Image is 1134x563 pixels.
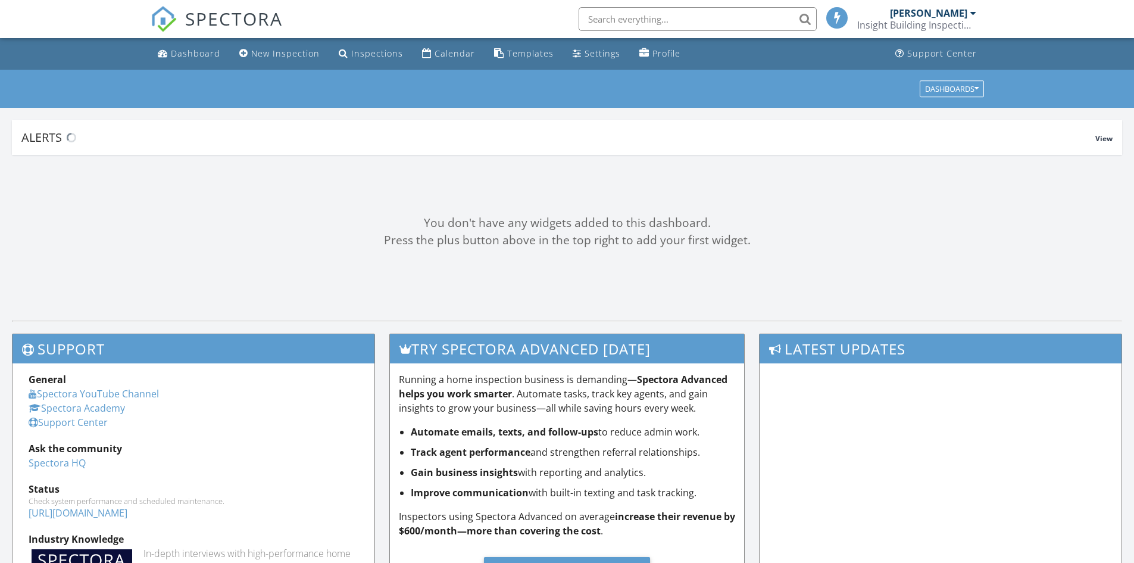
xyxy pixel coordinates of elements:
[399,372,736,415] p: Running a home inspection business is demanding— . Automate tasks, track key agents, and gain ins...
[235,43,324,65] a: New Inspection
[29,456,86,469] a: Spectora HQ
[585,48,620,59] div: Settings
[185,6,283,31] span: SPECTORA
[411,425,598,438] strong: Automate emails, texts, and follow-ups
[568,43,625,65] a: Settings
[411,446,530,459] strong: Track agent performance
[891,43,982,65] a: Support Center
[21,129,1095,145] div: Alerts
[1095,133,1113,144] span: View
[29,496,358,506] div: Check system performance and scheduled maintenance.
[29,416,108,429] a: Support Center
[153,43,225,65] a: Dashboard
[411,445,736,459] li: and strengthen referral relationships.
[399,510,735,537] strong: increase their revenue by $600/month—more than covering the cost
[390,334,745,363] h3: Try spectora advanced [DATE]
[399,509,736,538] p: Inspectors using Spectora Advanced on average .
[760,334,1121,363] h3: Latest Updates
[29,441,358,456] div: Ask the community
[151,6,177,32] img: The Best Home Inspection Software - Spectora
[652,48,680,59] div: Profile
[635,43,685,65] a: Company Profile
[579,7,817,31] input: Search everything...
[12,214,1122,232] div: You don't have any widgets added to this dashboard.
[411,486,529,499] strong: Improve communication
[29,482,358,496] div: Status
[411,425,736,439] li: to reduce admin work.
[411,466,518,479] strong: Gain business insights
[907,48,977,59] div: Support Center
[13,334,374,363] h3: Support
[251,48,320,59] div: New Inspection
[29,506,127,520] a: [URL][DOMAIN_NAME]
[29,373,66,386] strong: General
[351,48,403,59] div: Inspections
[29,387,159,400] a: Spectora YouTube Channel
[171,48,220,59] div: Dashboard
[151,16,283,41] a: SPECTORA
[925,85,979,93] div: Dashboards
[890,7,967,19] div: [PERSON_NAME]
[417,43,480,65] a: Calendar
[435,48,475,59] div: Calendar
[411,465,736,480] li: with reporting and analytics.
[399,373,727,400] strong: Spectora Advanced helps you work smarter
[334,43,408,65] a: Inspections
[29,402,125,415] a: Spectora Academy
[507,48,554,59] div: Templates
[29,532,358,546] div: Industry Knowledge
[920,80,984,97] button: Dashboards
[489,43,558,65] a: Templates
[411,486,736,500] li: with built-in texting and task tracking.
[12,232,1122,249] div: Press the plus button above in the top right to add your first widget.
[857,19,976,31] div: Insight Building Inspections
